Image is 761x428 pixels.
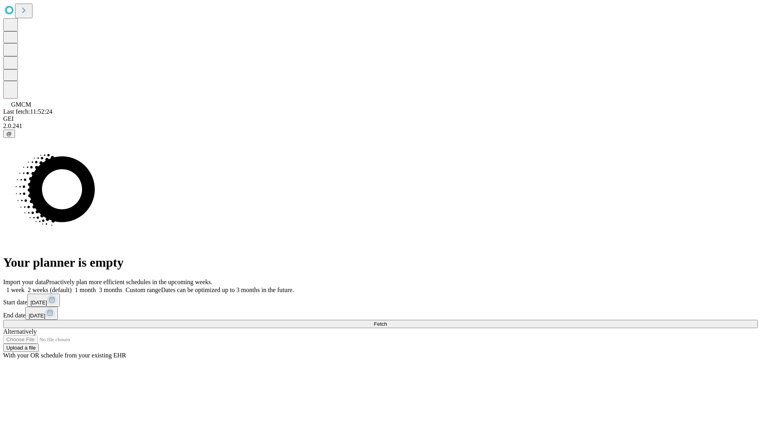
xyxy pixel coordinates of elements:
[3,328,36,335] span: Alternatively
[27,294,60,307] button: [DATE]
[29,313,45,319] span: [DATE]
[6,287,25,293] span: 1 week
[3,294,758,307] div: Start date
[25,307,58,320] button: [DATE]
[75,287,96,293] span: 1 month
[99,287,122,293] span: 3 months
[11,101,31,108] span: GMCM
[46,279,212,285] span: Proactively plan more efficient schedules in the upcoming weeks.
[3,115,758,122] div: GEI
[3,344,39,352] button: Upload a file
[6,131,12,137] span: @
[374,321,387,327] span: Fetch
[3,279,46,285] span: Import your data
[3,130,15,138] button: @
[3,255,758,270] h1: Your planner is empty
[126,287,161,293] span: Custom range
[3,307,758,320] div: End date
[31,300,47,306] span: [DATE]
[161,287,294,293] span: Dates can be optimized up to 3 months in the future.
[3,320,758,328] button: Fetch
[3,352,126,359] span: With your OR schedule from your existing EHR
[28,287,72,293] span: 2 weeks (default)
[3,122,758,130] div: 2.0.241
[3,108,52,115] span: Last fetch: 11:52:24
